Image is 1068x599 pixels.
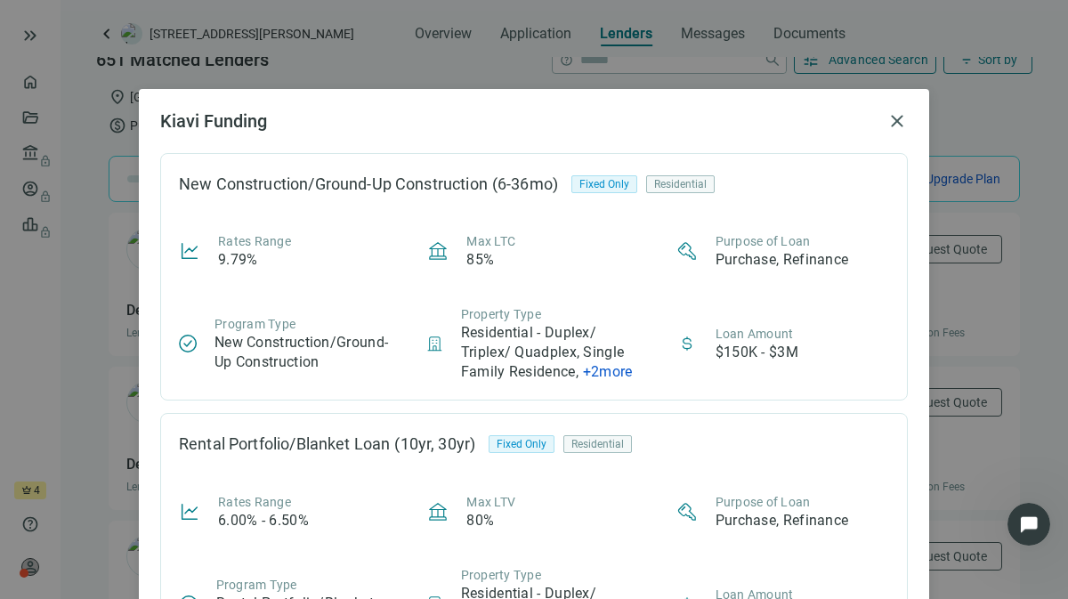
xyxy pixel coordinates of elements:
h2: Kiavi Funding [160,110,879,132]
div: Profile image for LoanBase [51,10,79,38]
div: LoanBot says… [14,37,342,91]
span: Fixed Only [497,435,546,453]
button: Gif picker [56,427,70,441]
article: 9.79% [218,250,258,270]
div: LoanBot says… [14,219,342,325]
div: (6-36mo) [488,172,571,197]
div: Is that what you were looking for? [28,48,240,66]
textarea: Message… [15,390,341,420]
span: Program Type [216,578,297,592]
span: Purpose of Loan [716,495,811,509]
article: Purchase, Refinance [716,511,849,530]
button: go back [12,7,45,41]
button: Home [279,7,312,41]
span: Program Type [214,317,295,331]
button: close [886,110,908,132]
div: Residential [563,435,632,453]
div: I understand, and I’ll connect you with one of our human agents who can assist you further. [14,143,292,217]
article: 85% [466,250,494,270]
div: LoanBot • [DATE] [28,295,123,306]
button: Emoji picker [28,427,42,441]
span: Property Type [461,307,541,321]
span: Property Type [461,568,541,582]
span: + 2 more [583,363,633,380]
button: Start recording [113,427,127,441]
div: LoanBot says… [14,143,342,219]
div: (10yr, 30yr) [390,432,489,457]
article: New Construction/Ground-Up Construction [214,333,392,372]
div: Close [312,7,344,39]
div: Residential [646,175,715,193]
span: Max LTC [466,234,515,248]
div: I understand, and I’ll connect you with one of our human agents who can assist you further. [28,154,278,206]
iframe: Intercom live chat [1007,503,1050,546]
div: I need to talk to a live person [130,90,342,129]
button: Upload attachment [85,427,99,441]
div: Ok [311,335,328,352]
article: $150K - $3M [716,343,798,362]
div: I need to talk to a live person [144,101,328,118]
div: The team will get back to you on this. Loanbase typically replies in under 10m. [28,230,278,282]
div: New Construction/Ground-Up Construction [179,175,488,193]
article: 80% [466,511,494,530]
h1: Loanbase [86,9,153,22]
div: The team will get back to you on this. Loanbase typically replies in under 10m.LoanBot • [DATE] [14,219,292,293]
div: user says… [14,324,342,384]
span: Purpose of Loan [716,234,811,248]
span: Rates Range [218,495,291,509]
div: user says… [14,90,342,143]
div: Is that what you were looking for? [14,37,255,77]
button: Send a message… [305,420,334,449]
article: Purchase, Refinance [716,250,849,270]
span: Loan Amount [716,327,794,341]
article: 6.00% - 6.50% [218,511,309,530]
span: Fixed Only [579,175,629,193]
p: As soon as we can [101,22,207,40]
span: Max LTV [466,495,515,509]
span: Residential - Duplex/ Triplex/ Quadplex, Single Family Residence , [461,324,625,380]
span: Rates Range [218,234,291,248]
div: Ok [296,324,342,363]
div: Rental Portfolio/Blanket Loan [179,435,390,453]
